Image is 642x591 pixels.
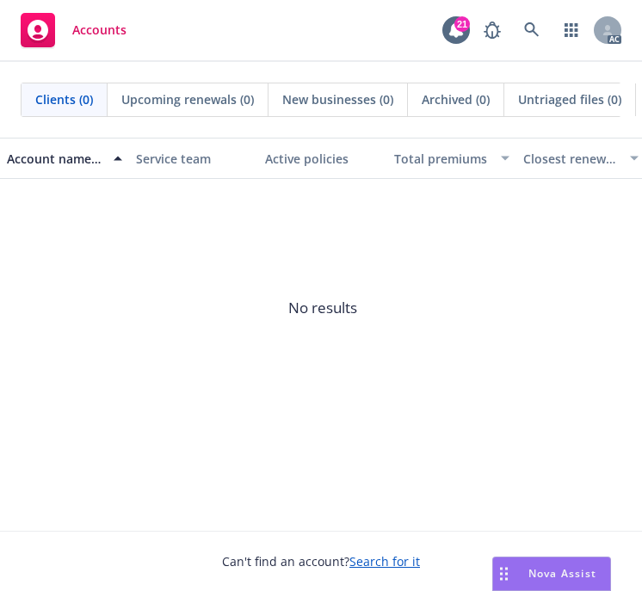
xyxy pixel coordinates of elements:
[282,90,393,108] span: New businesses (0)
[14,6,133,54] a: Accounts
[349,553,420,569] a: Search for it
[493,557,515,590] div: Drag to move
[518,90,621,108] span: Untriaged files (0)
[515,13,549,47] a: Search
[35,90,93,108] span: Clients (0)
[492,557,611,591] button: Nova Assist
[554,13,589,47] a: Switch app
[222,552,420,570] span: Can't find an account?
[422,90,490,108] span: Archived (0)
[523,150,620,168] div: Closest renewal date
[129,138,258,179] button: Service team
[394,150,491,168] div: Total premiums
[387,138,516,179] button: Total premiums
[265,150,380,168] div: Active policies
[454,16,470,32] div: 21
[121,90,254,108] span: Upcoming renewals (0)
[475,13,509,47] a: Report a Bug
[72,23,127,37] span: Accounts
[258,138,387,179] button: Active policies
[528,566,596,581] span: Nova Assist
[136,150,251,168] div: Service team
[7,150,103,168] div: Account name, DBA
